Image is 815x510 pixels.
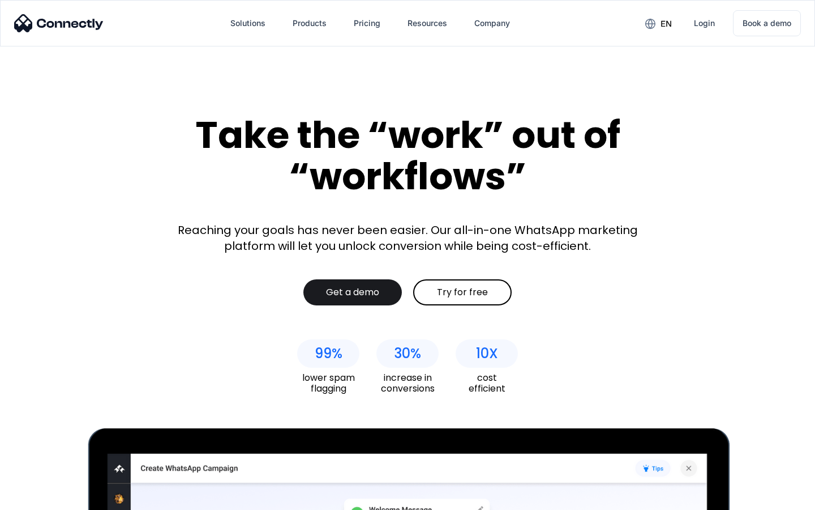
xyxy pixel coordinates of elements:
[303,279,402,305] a: Get a demo
[284,10,336,37] div: Products
[315,346,342,362] div: 99%
[23,490,68,506] ul: Language list
[221,10,274,37] div: Solutions
[407,15,447,31] div: Resources
[685,10,724,37] a: Login
[153,114,662,197] div: Take the “work” out of “workflows”
[230,15,265,31] div: Solutions
[476,346,498,362] div: 10X
[456,372,518,394] div: cost efficient
[354,15,380,31] div: Pricing
[297,372,359,394] div: lower spam flagging
[660,16,672,32] div: en
[14,14,104,32] img: Connectly Logo
[11,490,68,506] aside: Language selected: English
[465,10,519,37] div: Company
[733,10,801,36] a: Book a demo
[376,372,439,394] div: increase in conversions
[345,10,389,37] a: Pricing
[326,287,379,298] div: Get a demo
[170,222,645,254] div: Reaching your goals has never been easier. Our all-in-one WhatsApp marketing platform will let yo...
[636,15,680,32] div: en
[437,287,488,298] div: Try for free
[413,279,512,305] a: Try for free
[398,10,456,37] div: Resources
[694,15,715,31] div: Login
[394,346,421,362] div: 30%
[474,15,510,31] div: Company
[293,15,327,31] div: Products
